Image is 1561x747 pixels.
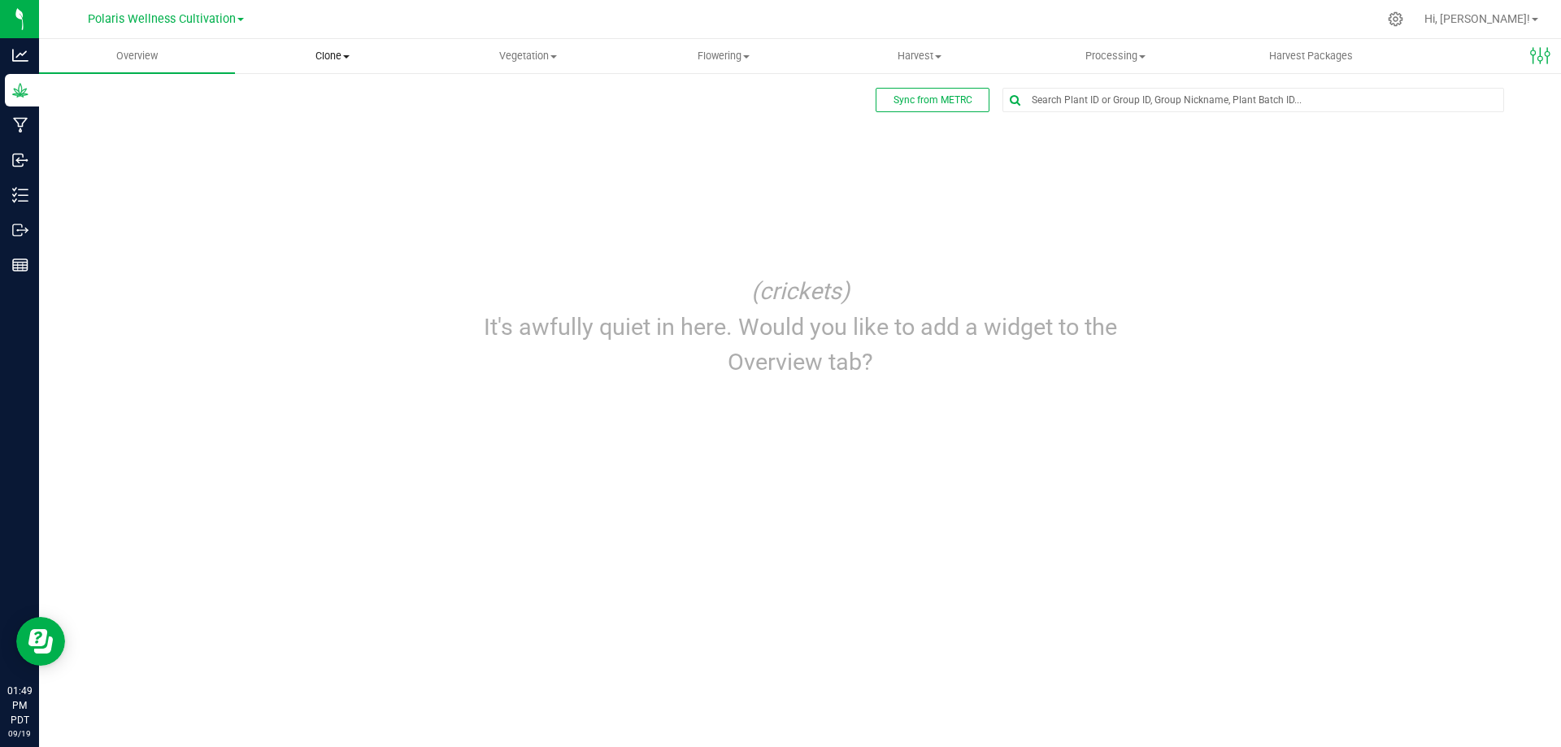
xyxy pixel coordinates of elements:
[88,12,236,26] span: Polaris Wellness Cultivation
[876,88,989,112] button: Sync from METRC
[12,187,28,203] inline-svg: Inventory
[236,49,430,63] span: Clone
[235,39,431,73] a: Clone
[751,277,850,305] i: (crickets)
[16,617,65,666] iframe: Resource center
[12,222,28,238] inline-svg: Outbound
[1017,39,1213,73] a: Processing
[7,727,32,740] p: 09/19
[431,49,625,63] span: Vegetation
[12,117,28,133] inline-svg: Manufacturing
[1247,49,1375,63] span: Harvest Packages
[39,39,235,73] a: Overview
[430,39,626,73] a: Vegetation
[12,82,28,98] inline-svg: Grow
[626,39,822,73] a: Flowering
[1213,39,1409,73] a: Harvest Packages
[1018,49,1212,63] span: Processing
[1385,11,1406,27] div: Manage settings
[1003,89,1503,111] input: Search Plant ID or Group ID, Group Nickname, Plant Batch ID...
[823,49,1017,63] span: Harvest
[627,49,821,63] span: Flowering
[7,684,32,727] p: 01:49 PM PDT
[445,310,1156,380] p: It's awfully quiet in here. Would you like to add a widget to the Overview tab?
[12,47,28,63] inline-svg: Analytics
[12,257,28,273] inline-svg: Reports
[1424,12,1530,25] span: Hi, [PERSON_NAME]!
[12,152,28,168] inline-svg: Inbound
[894,94,972,106] span: Sync from METRC
[822,39,1018,73] a: Harvest
[94,49,180,63] span: Overview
